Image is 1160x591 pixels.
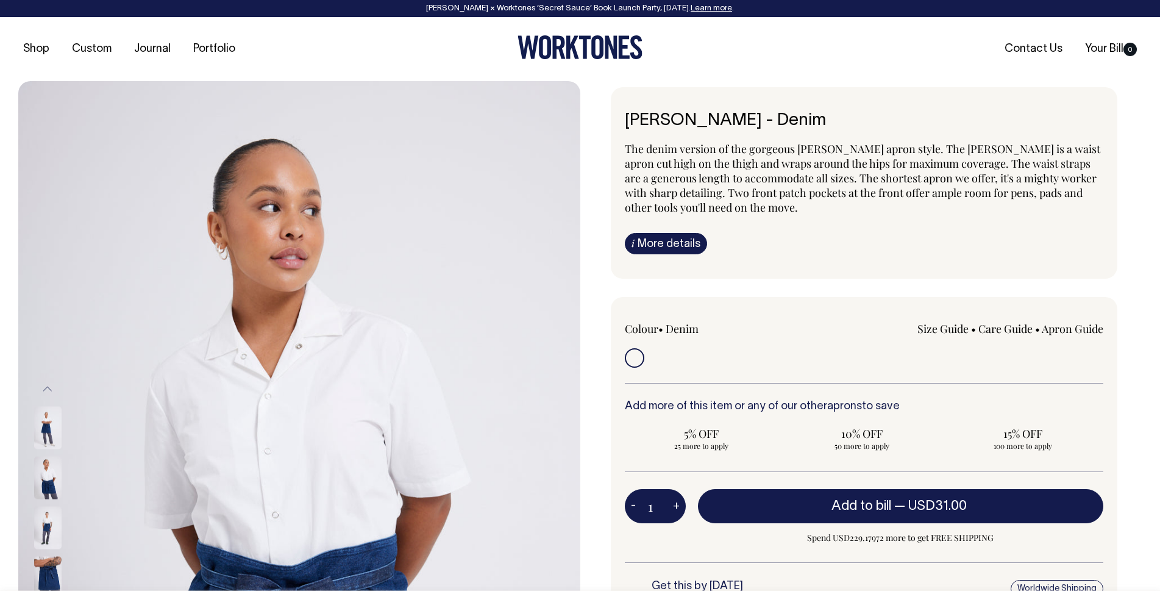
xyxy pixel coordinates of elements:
button: Previous [38,376,57,403]
span: Add to bill [831,500,891,512]
a: aprons [827,401,862,412]
input: 10% OFF 50 more to apply [785,423,939,454]
input: 15% OFF 100 more to apply [946,423,1100,454]
a: Care Guide [978,321,1033,336]
h6: [PERSON_NAME] - Denim [625,112,1104,131]
span: 50 more to apply [791,441,933,451]
span: 10% OFF [791,426,933,441]
span: • [1035,321,1040,336]
a: Learn more [691,5,732,12]
span: 25 more to apply [631,441,772,451]
a: Size Guide [917,321,969,336]
span: • [971,321,976,336]
a: Shop [18,39,54,59]
button: - [625,494,642,518]
input: 5% OFF 25 more to apply [625,423,778,454]
h6: Add more of this item or any of our other to save [625,401,1104,413]
a: Journal [129,39,176,59]
span: 0 [1123,43,1137,56]
img: denim [34,457,62,500]
span: USD31.00 [908,500,967,512]
a: Portfolio [188,39,240,59]
button: + [667,494,686,518]
button: Add to bill —USD31.00 [698,489,1104,523]
span: The denim version of the gorgeous [PERSON_NAME] apron style. The [PERSON_NAME] is a waist apron c... [625,141,1100,215]
span: — [894,500,970,512]
div: [PERSON_NAME] × Worktones ‘Secret Sauce’ Book Launch Party, [DATE]. . [12,4,1148,13]
a: Apron Guide [1042,321,1103,336]
span: • [658,321,663,336]
a: Custom [67,39,116,59]
span: 15% OFF [952,426,1094,441]
img: denim [34,407,62,450]
img: denim [34,507,62,550]
a: Contact Us [1000,39,1067,59]
div: Colour [625,321,816,336]
span: i [632,237,635,249]
a: Your Bill0 [1080,39,1142,59]
span: 5% OFF [631,426,772,441]
span: 100 more to apply [952,441,1094,451]
span: Spend USD229.17972 more to get FREE SHIPPING [698,531,1104,545]
a: iMore details [625,233,707,254]
label: Denim [666,321,699,336]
